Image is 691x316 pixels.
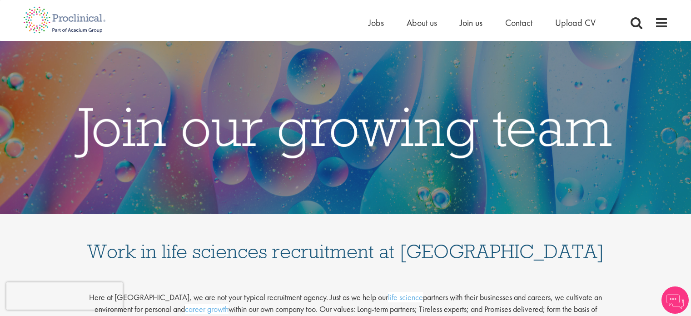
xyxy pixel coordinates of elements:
img: Chatbot [661,286,689,314]
a: Contact [505,17,532,29]
a: About us [407,17,437,29]
a: life science [388,292,423,302]
h1: Work in life sciences recruitment at [GEOGRAPHIC_DATA] [87,223,605,261]
a: Jobs [368,17,384,29]
a: Join us [460,17,482,29]
a: Upload CV [555,17,596,29]
iframe: reCAPTCHA [6,282,123,310]
a: career growth [185,304,229,314]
